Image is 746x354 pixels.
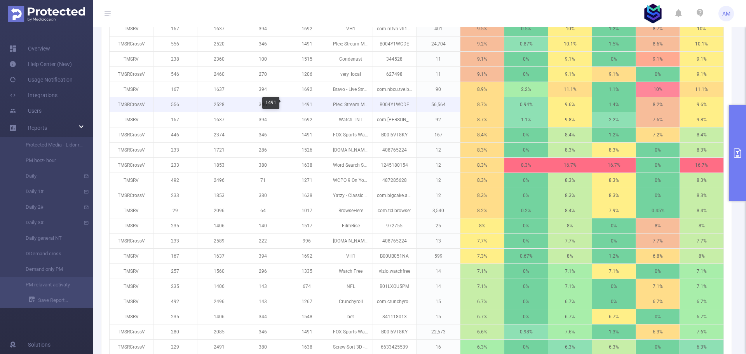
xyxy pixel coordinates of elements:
[636,188,680,203] p: 0%
[9,87,58,103] a: Integrations
[680,21,723,36] p: 10%
[197,127,241,142] p: 2374
[460,158,504,173] p: 8.3%
[285,309,329,324] p: 1548
[153,21,197,36] p: 167
[592,143,636,157] p: 8.3%
[16,137,84,153] a: Protected Media - Lidor report
[285,234,329,248] p: 996
[329,294,373,309] p: Crunchyroll
[460,112,504,127] p: 8.7%
[636,173,680,188] p: 0%
[153,279,197,294] p: 235
[285,264,329,279] p: 1335
[680,234,723,248] p: 7.7%
[110,67,153,82] p: TMSRCrossV
[285,218,329,233] p: 1517
[460,264,504,279] p: 7.1%
[9,56,72,72] a: Help Center (New)
[241,173,285,188] p: 71
[197,112,241,127] p: 1637
[504,112,548,127] p: 1.1%
[417,279,460,294] p: 14
[460,143,504,157] p: 8.3%
[153,264,197,279] p: 257
[285,112,329,127] p: 1692
[548,218,592,233] p: 8%
[285,127,329,142] p: 1491
[636,112,680,127] p: 7.6%
[16,277,84,293] a: PM relavant activaty
[548,37,592,51] p: 10.1%
[460,249,504,263] p: 7.3%
[636,97,680,112] p: 8.2%
[592,279,636,294] p: 0%
[680,203,723,218] p: 8.4%
[110,158,153,173] p: TMSRCrossV
[153,249,197,263] p: 167
[28,120,47,136] a: Reports
[153,82,197,97] p: 167
[504,37,548,51] p: 0.87%
[329,52,373,66] p: Condenast
[329,67,373,82] p: very_local
[110,97,153,112] p: TMSRCrossV
[241,188,285,203] p: 380
[153,143,197,157] p: 233
[504,158,548,173] p: 8.3%
[460,188,504,203] p: 8.3%
[417,112,460,127] p: 92
[592,294,636,309] p: 0%
[329,279,373,294] p: NFL
[329,143,373,157] p: [DOMAIN_NAME] video recipes
[548,143,592,157] p: 8.3%
[285,188,329,203] p: 1638
[197,52,241,66] p: 2360
[592,21,636,36] p: 1.2%
[373,279,417,294] p: B01LXOU5PM
[636,264,680,279] p: 0%
[110,21,153,36] p: TMSRV
[9,41,50,56] a: Overview
[153,188,197,203] p: 233
[153,97,197,112] p: 556
[417,52,460,66] p: 11
[504,234,548,248] p: 0%
[592,127,636,142] p: 1.2%
[680,97,723,112] p: 9.6%
[504,173,548,188] p: 0%
[329,82,373,97] p: Bravo - Live Stream TV Shows
[16,153,84,168] a: PM horz- hour
[153,309,197,324] p: 235
[153,127,197,142] p: 446
[504,97,548,112] p: 0.94%
[417,218,460,233] p: 25
[110,309,153,324] p: TMSRV
[110,249,153,263] p: TMSRV
[241,234,285,248] p: 222
[197,21,241,36] p: 1637
[373,143,417,157] p: 408765224
[592,67,636,82] p: 9.1%
[636,67,680,82] p: 0%
[373,127,417,142] p: B00I5VT8KY
[548,82,592,97] p: 11.1%
[504,294,548,309] p: 0%
[680,37,723,51] p: 10.1%
[241,143,285,157] p: 286
[373,309,417,324] p: 841118013
[285,21,329,36] p: 1692
[373,67,417,82] p: 627498
[329,173,373,188] p: WCPO 9 On Your Side Cincinnati
[153,52,197,66] p: 238
[285,143,329,157] p: 1526
[16,262,84,277] a: Demand only PM
[329,188,373,203] p: Yatzy - Classic Dice Game
[680,294,723,309] p: 6.7%
[460,309,504,324] p: 6.7%
[636,158,680,173] p: 0%
[548,173,592,188] p: 8.3%
[504,188,548,203] p: 0%
[680,112,723,127] p: 9.8%
[329,37,373,51] p: Plex: Stream Movies & TV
